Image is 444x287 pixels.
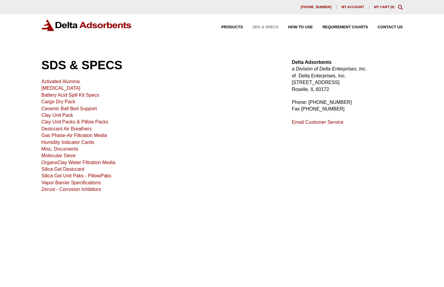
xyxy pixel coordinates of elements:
[42,146,79,151] a: Misc. Documents
[296,5,337,10] a: [PHONE_NUMBER]
[42,126,92,131] a: Desiccant Air Breathers
[288,25,313,29] span: How to Use
[337,5,369,10] a: My account
[42,140,94,145] a: Humidity Indicator Cards
[292,60,331,65] strong: Delta Adsorbents
[292,120,343,125] a: Email Customer Service
[374,5,395,9] a: My Cart (0)
[322,25,368,29] span: Requirement Charts
[378,25,403,29] span: Contact Us
[292,66,367,71] em: a Division of Delta Enterprises, Inc.
[42,92,99,98] a: Battery Acid Spill Kit Specs
[221,25,243,29] span: Products
[42,59,278,71] h1: SDS & SPECS
[42,160,116,165] a: OrganoClay Water Filtration Media
[278,25,313,29] a: How to Use
[292,99,402,113] p: Phone: [PHONE_NUMBER] Fax [PHONE_NUMBER]
[42,106,97,111] a: Ceramic Ball Bed Support
[253,25,278,29] span: SDS & SPECS
[391,5,393,9] span: 0
[301,5,332,9] span: [PHONE_NUMBER]
[42,119,108,124] a: Clay Unit Packs & Pillow Packs
[42,187,101,192] a: Zerust - Corrosion Inhibitors
[313,25,368,29] a: Requirement Charts
[42,19,132,31] img: Delta Adsorbents
[42,167,84,172] a: Silica Gel Desiccant
[42,86,80,91] a: [MEDICAL_DATA]
[42,180,101,185] a: Vapor Barrier Specifications
[42,79,80,84] a: Activated Alumina
[42,173,111,178] a: Silica Gel Unit Paks - PillowPaks
[42,153,76,158] a: Molecular Sieve
[292,59,402,93] p: of Delta Enterprises, Inc. [STREET_ADDRESS] Roselle, IL 60172
[342,5,364,9] span: My account
[243,25,278,29] a: SDS & SPECS
[212,25,243,29] a: Products
[368,25,403,29] a: Contact Us
[42,113,73,118] a: Clay Unit Pack
[42,133,107,138] a: Gas Phase-Air Filtration Media
[42,99,76,104] a: Cargo Dry Pack
[398,5,403,10] div: Toggle Modal Content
